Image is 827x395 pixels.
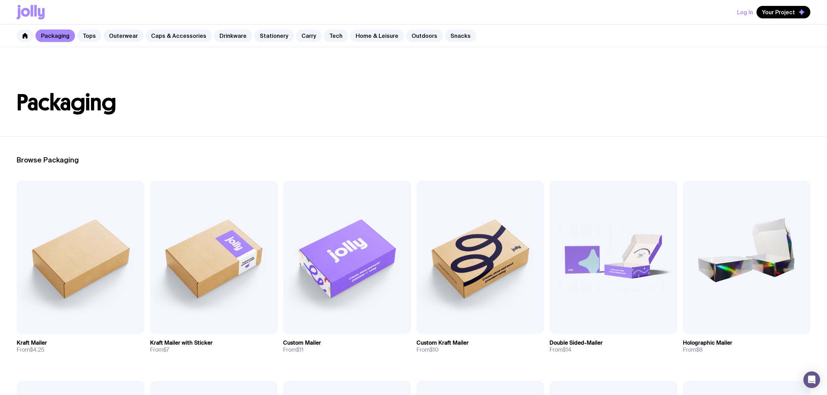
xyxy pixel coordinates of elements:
span: From [683,346,703,353]
a: Snacks [445,30,476,42]
span: From [549,346,571,353]
a: Holographic MailerFrom$8 [683,334,811,359]
h3: Kraft Mailer [17,339,47,346]
span: $10 [430,346,439,353]
span: $8 [696,346,703,353]
h3: Kraft Mailer with Sticker [150,339,213,346]
div: Open Intercom Messenger [803,371,820,388]
a: Kraft Mailer with StickerFrom$7 [150,334,278,359]
h3: Custom Kraft Mailer [416,339,469,346]
span: $4.25 [30,346,44,353]
h3: Custom Mailer [283,339,321,346]
h3: Holographic Mailer [683,339,732,346]
a: Stationery [254,30,294,42]
a: Double Sided-MailerFrom$14 [549,334,677,359]
a: Tops [77,30,101,42]
a: Home & Leisure [350,30,404,42]
h1: Packaging [17,92,810,114]
button: Log In [737,6,753,18]
span: Your Project [762,9,795,16]
a: Custom MailerFrom$11 [283,334,411,359]
h3: Double Sided-Mailer [549,339,603,346]
a: Caps & Accessories [146,30,212,42]
span: From [416,346,439,353]
a: Packaging [35,30,75,42]
span: From [150,346,169,353]
a: Drinkware [214,30,252,42]
a: Outdoors [406,30,443,42]
a: Kraft MailerFrom$4.25 [17,334,144,359]
a: Tech [324,30,348,42]
h2: Browse Packaging [17,156,810,164]
a: Custom Kraft MailerFrom$10 [416,334,544,359]
button: Your Project [756,6,810,18]
span: From [283,346,304,353]
a: Carry [296,30,322,42]
span: $7 [163,346,169,353]
span: From [17,346,44,353]
a: Outerwear [104,30,143,42]
span: $11 [296,346,304,353]
span: $14 [563,346,571,353]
